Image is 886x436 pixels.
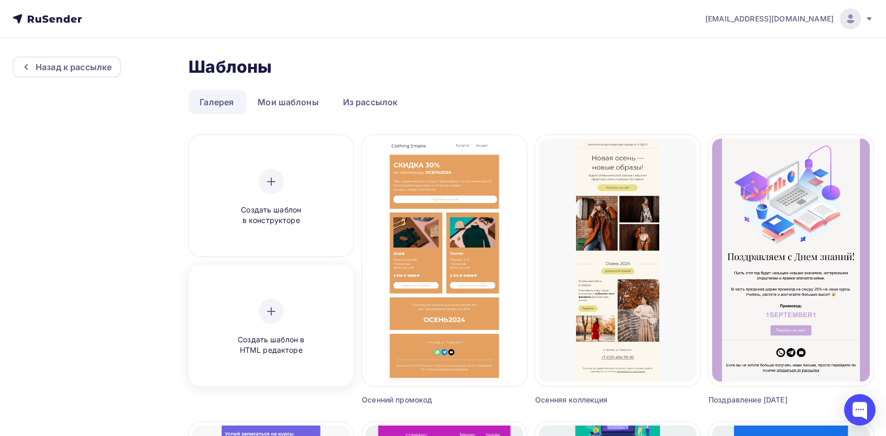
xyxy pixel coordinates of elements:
[705,8,873,29] a: [EMAIL_ADDRESS][DOMAIN_NAME]
[222,334,321,356] span: Создать шаблон в HTML редакторе
[708,395,832,405] div: Поздравление [DATE]
[189,57,272,77] h2: Шаблоны
[189,90,245,114] a: Галерея
[222,205,321,226] span: Создать шаблон в конструкторе
[247,90,330,114] a: Мои шаблоны
[535,395,659,405] div: Осенняя коллекция
[705,14,834,24] span: [EMAIL_ADDRESS][DOMAIN_NAME]
[36,61,112,73] div: Назад к рассылке
[332,90,409,114] a: Из рассылок
[362,395,485,405] div: Осенний промокод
